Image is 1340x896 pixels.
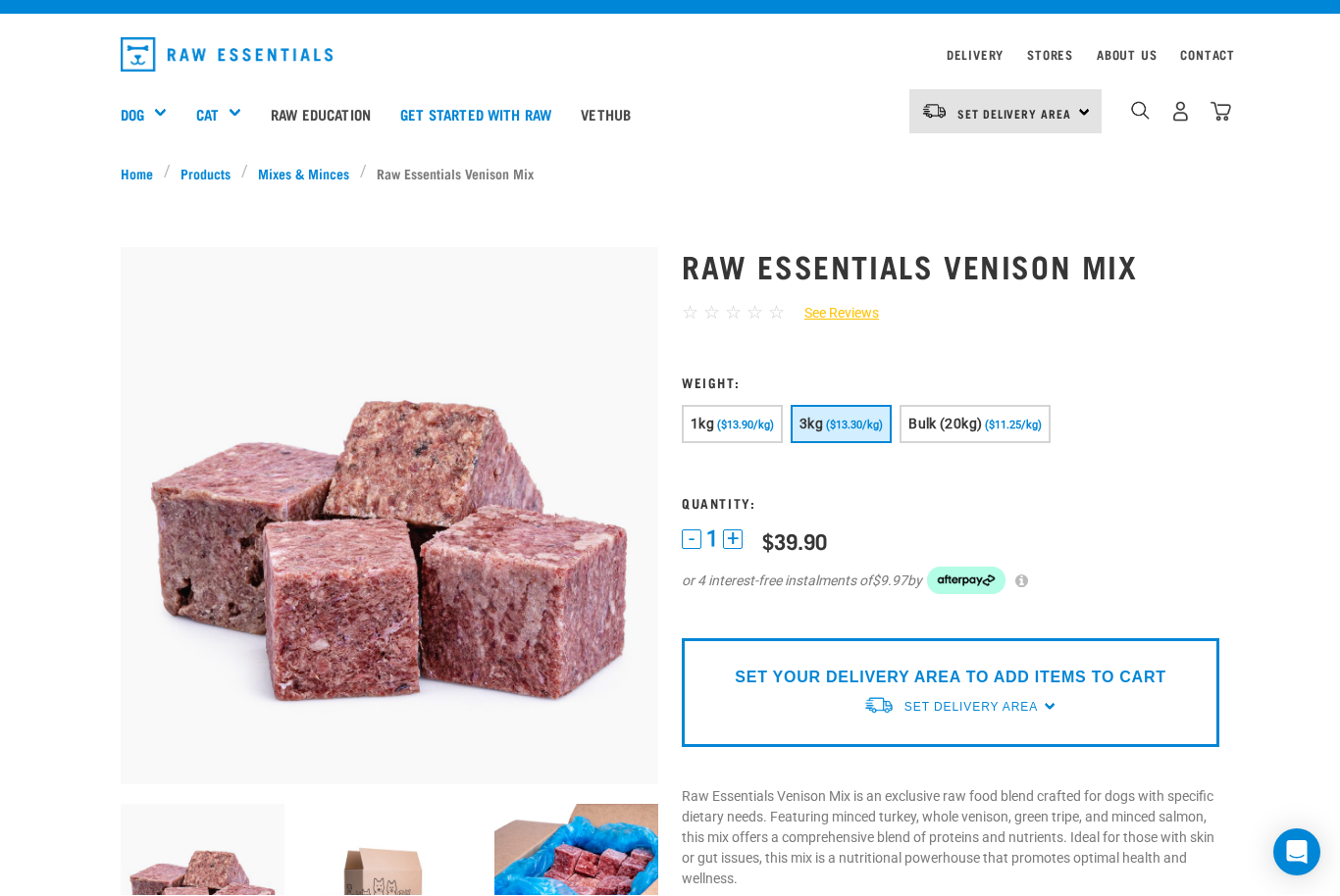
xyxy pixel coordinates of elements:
span: ☆ [747,302,763,324]
a: See Reviews [785,304,879,324]
span: $9.97 [872,572,907,592]
a: Dog [121,104,144,126]
span: Set Delivery Area [957,111,1071,118]
span: 3kg [799,417,823,432]
span: ($13.30/kg) [826,420,883,432]
span: ☆ [703,302,720,324]
h1: Raw Essentials Venison Mix [682,249,1219,284]
span: ($13.90/kg) [717,420,774,432]
div: $39.90 [762,529,827,554]
div: or 4 interest-free instalments of by [682,568,1219,595]
button: 3kg ($13.30/kg) [791,406,892,444]
span: ($11.25/kg) [985,420,1042,432]
img: 1113 RE Venison Mix 01 [121,248,658,785]
span: Set Delivery Area [904,701,1038,715]
span: ☆ [682,302,698,324]
img: Raw Essentials Logo [121,38,333,73]
a: Home [121,164,164,184]
img: van-moving.png [921,103,948,121]
h3: Quantity: [682,496,1219,511]
a: About Us [1097,52,1157,59]
a: Products [171,164,241,184]
nav: breadcrumbs [121,164,1219,184]
span: Bulk (20kg) [908,417,982,432]
a: Contact [1180,52,1235,59]
nav: dropdown navigation [105,30,1235,80]
div: Open Intercom Messenger [1273,829,1320,876]
span: ☆ [725,302,742,324]
a: Delivery [947,52,1004,59]
button: + [723,530,743,550]
img: user.png [1170,102,1191,123]
a: Get started with Raw [386,75,566,154]
a: Vethub [566,75,645,154]
a: Raw Education [256,75,386,154]
p: Raw Essentials Venison Mix is an exclusive raw food blend crafted for dogs with specific dietary ... [682,787,1219,890]
button: 1kg ($13.90/kg) [682,406,783,444]
img: home-icon-1@2x.png [1131,102,1150,121]
button: Bulk (20kg) ($11.25/kg) [900,406,1051,444]
span: ☆ [768,302,785,324]
a: Stores [1027,52,1073,59]
button: - [682,530,701,550]
img: Afterpay [927,568,1005,595]
span: 1kg [691,417,714,432]
span: 1 [706,529,718,550]
h3: Weight: [682,375,1219,390]
a: Cat [196,104,219,126]
p: SET YOUR DELIVERY AREA TO ADD ITEMS TO CART [735,667,1165,690]
img: van-moving.png [863,696,895,717]
img: home-icon@2x.png [1211,102,1231,123]
a: Mixes & Minces [248,164,360,184]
